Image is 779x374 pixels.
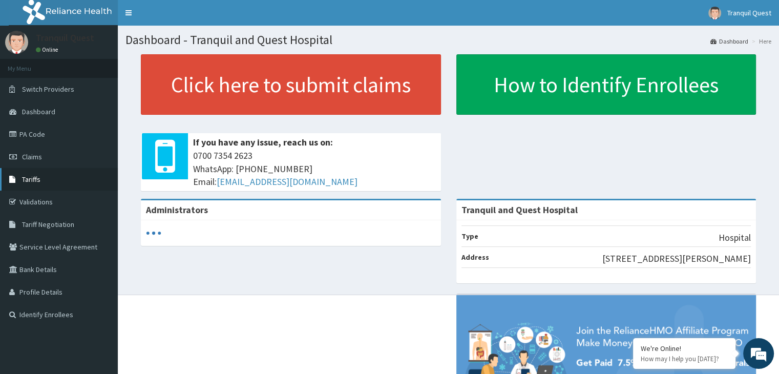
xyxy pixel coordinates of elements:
span: Tariff Negotiation [22,220,74,229]
a: Dashboard [710,37,748,46]
div: We're Online! [641,344,728,353]
span: Switch Providers [22,85,74,94]
p: Tranquil Quest [36,33,94,43]
img: User Image [708,7,721,19]
b: If you have any issue, reach us on: [193,136,333,148]
b: Type [461,232,478,241]
b: Administrators [146,204,208,216]
p: Hospital [719,231,751,244]
a: How to Identify Enrollees [456,54,756,115]
h1: Dashboard - Tranquil and Quest Hospital [125,33,771,47]
svg: audio-loading [146,225,161,241]
a: [EMAIL_ADDRESS][DOMAIN_NAME] [217,176,357,188]
li: Here [749,37,771,46]
span: Dashboard [22,107,55,116]
span: Tranquil Quest [727,8,771,17]
a: Click here to submit claims [141,54,441,115]
p: [STREET_ADDRESS][PERSON_NAME] [602,252,751,265]
span: Tariffs [22,175,40,184]
img: User Image [5,31,28,54]
span: Claims [22,152,42,161]
b: Address [461,253,489,262]
a: Online [36,46,60,53]
p: How may I help you today? [641,355,728,363]
strong: Tranquil and Quest Hospital [461,204,578,216]
span: 0700 7354 2623 WhatsApp: [PHONE_NUMBER] Email: [193,149,436,189]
